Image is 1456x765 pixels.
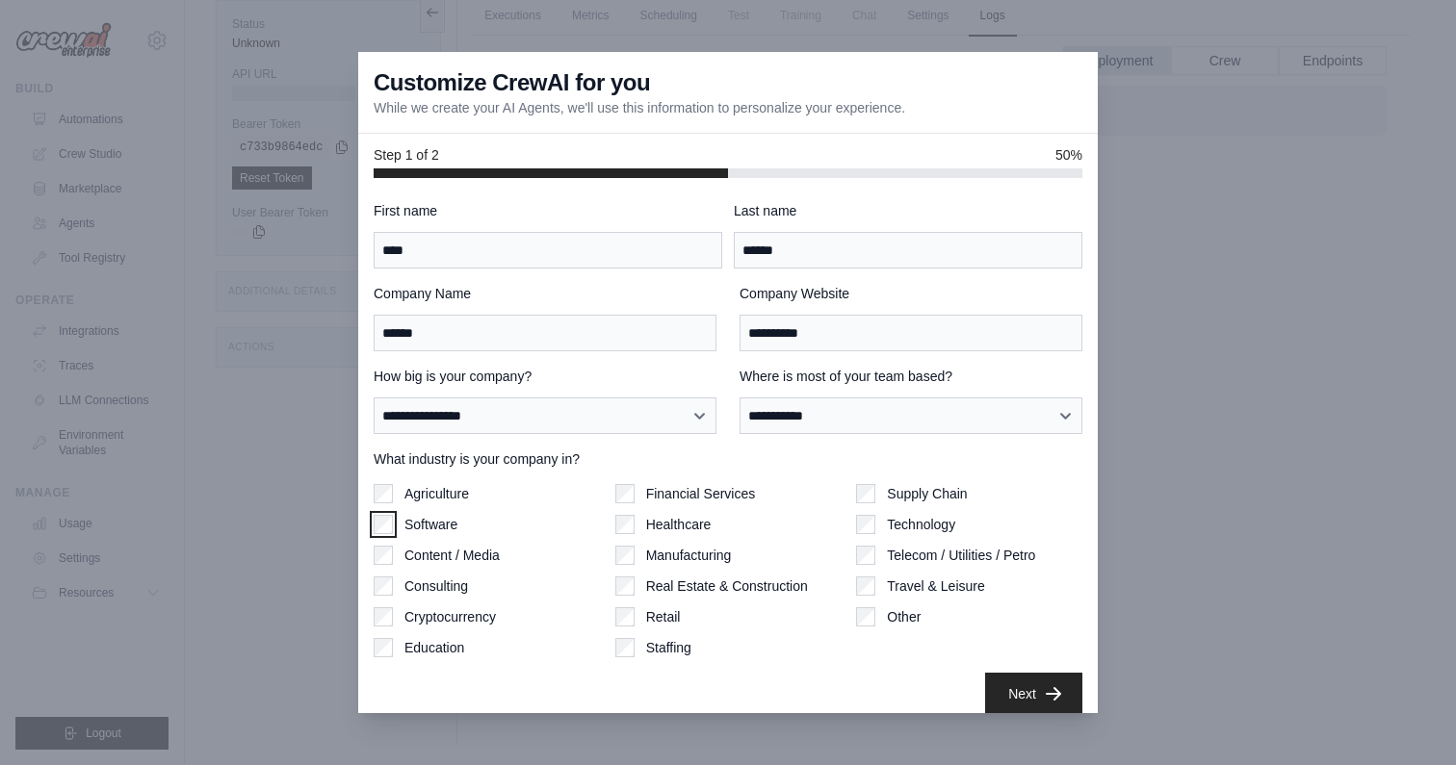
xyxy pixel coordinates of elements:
[374,449,1082,469] label: What industry is your company in?
[646,607,681,626] label: Retail
[646,515,712,534] label: Healthcare
[887,576,984,596] label: Travel & Leisure
[404,576,468,596] label: Consulting
[740,367,1082,386] label: Where is most of your team based?
[887,484,967,503] label: Supply Chain
[374,367,716,386] label: How big is your company?
[740,284,1082,303] label: Company Website
[887,515,955,534] label: Technology
[404,607,496,626] label: Cryptocurrency
[374,201,722,220] label: First name
[1055,145,1082,165] span: 50%
[404,484,469,503] label: Agriculture
[646,484,756,503] label: Financial Services
[734,201,1082,220] label: Last name
[646,546,732,565] label: Manufacturing
[887,546,1035,565] label: Telecom / Utilities / Petro
[404,546,500,565] label: Content / Media
[985,673,1082,715] button: Next
[887,607,921,626] label: Other
[374,145,439,165] span: Step 1 of 2
[374,284,716,303] label: Company Name
[374,67,650,98] h3: Customize CrewAI for you
[404,515,457,534] label: Software
[374,98,905,117] p: While we create your AI Agents, we'll use this information to personalize your experience.
[646,638,691,657] label: Staffing
[646,576,808,596] label: Real Estate & Construction
[404,638,464,657] label: Education
[1360,673,1456,765] iframe: Chat Widget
